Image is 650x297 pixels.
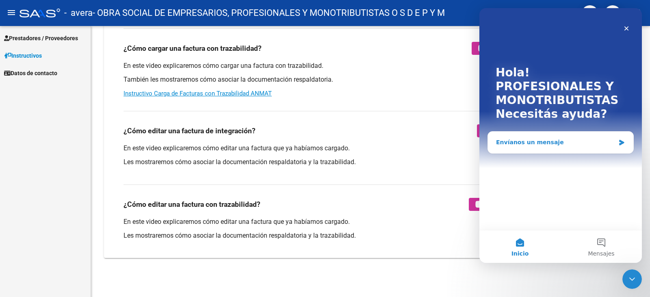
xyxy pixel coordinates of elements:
iframe: Intercom live chat [622,269,642,289]
p: En este video explicaremos cómo editar una factura que ya habíamos cargado. [123,144,617,153]
p: También les mostraremos cómo asociar la documentación respaldatoria. [123,75,617,84]
p: Les mostraremos cómo asociar la documentación respaldatoria y la trazabilidad. [123,158,617,167]
h3: ¿Cómo editar una factura de integración? [123,125,256,137]
button: Edición de Facturas de integración [477,124,617,137]
span: - avera [64,4,93,22]
iframe: Intercom live chat [479,8,642,263]
p: En este video explicaremos cómo editar una factura que ya habíamos cargado. [123,217,617,226]
span: Datos de contacto [4,69,57,78]
span: Prestadores / Proveedores [4,34,78,43]
a: Instructivo Carga de Facturas con Trazabilidad ANMAT [123,90,272,97]
button: Carga de Facturas con Trazabilidad [472,42,617,55]
button: Edición de Facturas con Trazabilidad [469,198,617,211]
p: En este video explicaremos cómo cargar una factura con trazabilidad. [123,61,617,70]
span: - OBRA SOCIAL DE EMPRESARIOS, PROFESIONALES Y MONOTRIBUTISTAS O S D E P Y M [93,4,445,22]
span: Instructivos [4,51,42,60]
h3: ¿Cómo editar una factura con trazabilidad? [123,199,260,210]
mat-icon: menu [6,8,16,17]
p: Les mostraremos cómo asociar la documentación respaldatoria y la trazabilidad. [123,231,617,240]
h3: ¿Cómo cargar una factura con trazabilidad? [123,43,262,54]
